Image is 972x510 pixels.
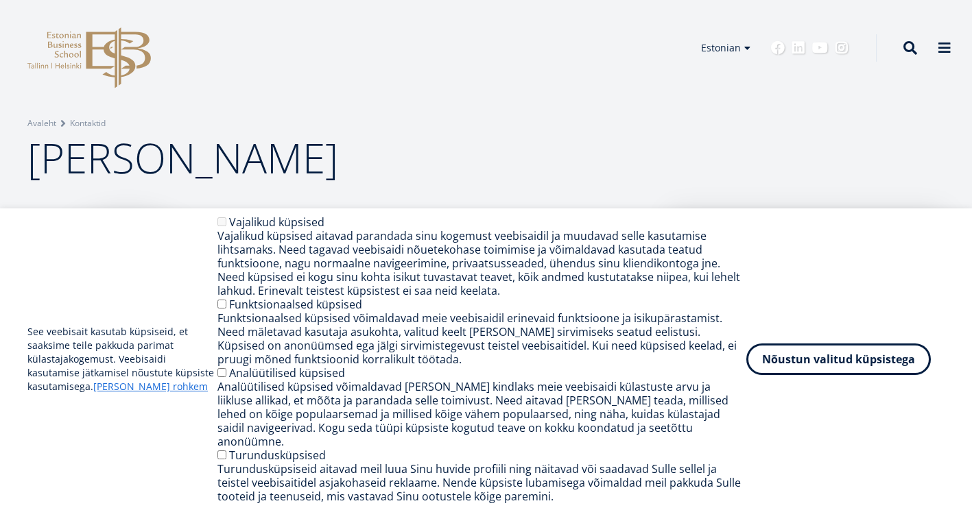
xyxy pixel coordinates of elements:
[229,215,324,230] label: Vajalikud küpsised
[217,380,746,448] div: Analüütilised küpsised võimaldavad [PERSON_NAME] kindlaks meie veebisaidi külastuste arvu ja liik...
[835,41,849,55] a: Instagram
[93,380,208,393] a: [PERSON_NAME] rohkem
[229,448,326,463] label: Turundusküpsised
[217,462,746,503] div: Turundusküpsiseid aitavad meil luua Sinu huvide profiili ning näitavad või saadavad Sulle sellel ...
[229,297,362,312] label: Funktsionaalsed küpsised
[746,343,931,375] button: Nõustun valitud küpsistega
[771,41,785,55] a: Facebook
[27,117,56,130] a: Avaleht
[27,325,217,393] p: See veebisait kasutab küpsiseid, et saaksime teile pakkuda parimat külastajakogemust. Veebisaidi ...
[812,41,828,55] a: Youtube
[229,365,345,380] label: Analüütilised küpsised
[217,229,746,297] div: Vajalikud küpsised aitavad parandada sinu kogemust veebisaidil ja muudavad selle kasutamise lihts...
[27,130,338,186] span: [PERSON_NAME]
[792,41,805,55] a: Linkedin
[70,117,106,130] a: Kontaktid
[217,311,746,366] div: Funktsionaalsed küpsised võimaldavad meie veebisaidil erinevaid funktsioone ja isikupärastamist. ...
